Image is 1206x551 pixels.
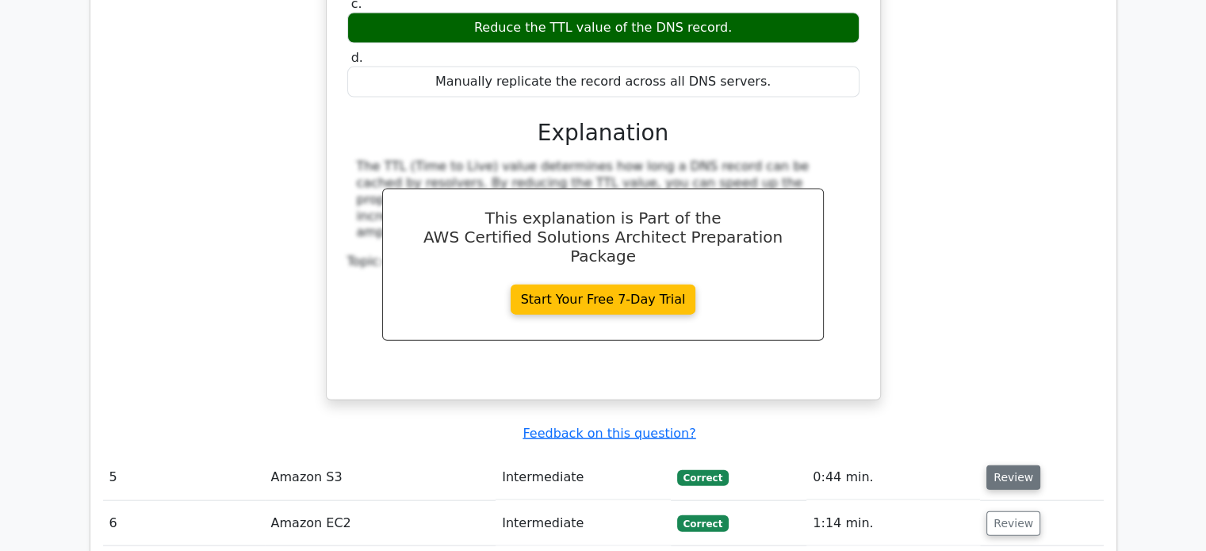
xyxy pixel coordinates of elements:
[351,50,363,65] span: d.
[677,470,729,486] span: Correct
[677,515,729,531] span: Correct
[806,455,980,500] td: 0:44 min.
[523,426,695,441] a: Feedback on this question?
[496,455,671,500] td: Intermediate
[496,501,671,546] td: Intermediate
[347,67,860,98] div: Manually replicate the record across all DNS servers.
[806,501,980,546] td: 1:14 min.
[357,120,850,147] h3: Explanation
[986,511,1040,536] button: Review
[511,285,696,315] a: Start Your Free 7-Day Trial
[347,254,860,270] div: Topic:
[103,455,265,500] td: 5
[347,13,860,44] div: Reduce the TTL value of the DNS record.
[265,455,496,500] td: Amazon S3
[265,501,496,546] td: Amazon EC2
[357,159,850,241] div: The TTL (Time to Live) value determines how long a DNS record can be cached by resolvers. By redu...
[986,465,1040,490] button: Review
[103,501,265,546] td: 6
